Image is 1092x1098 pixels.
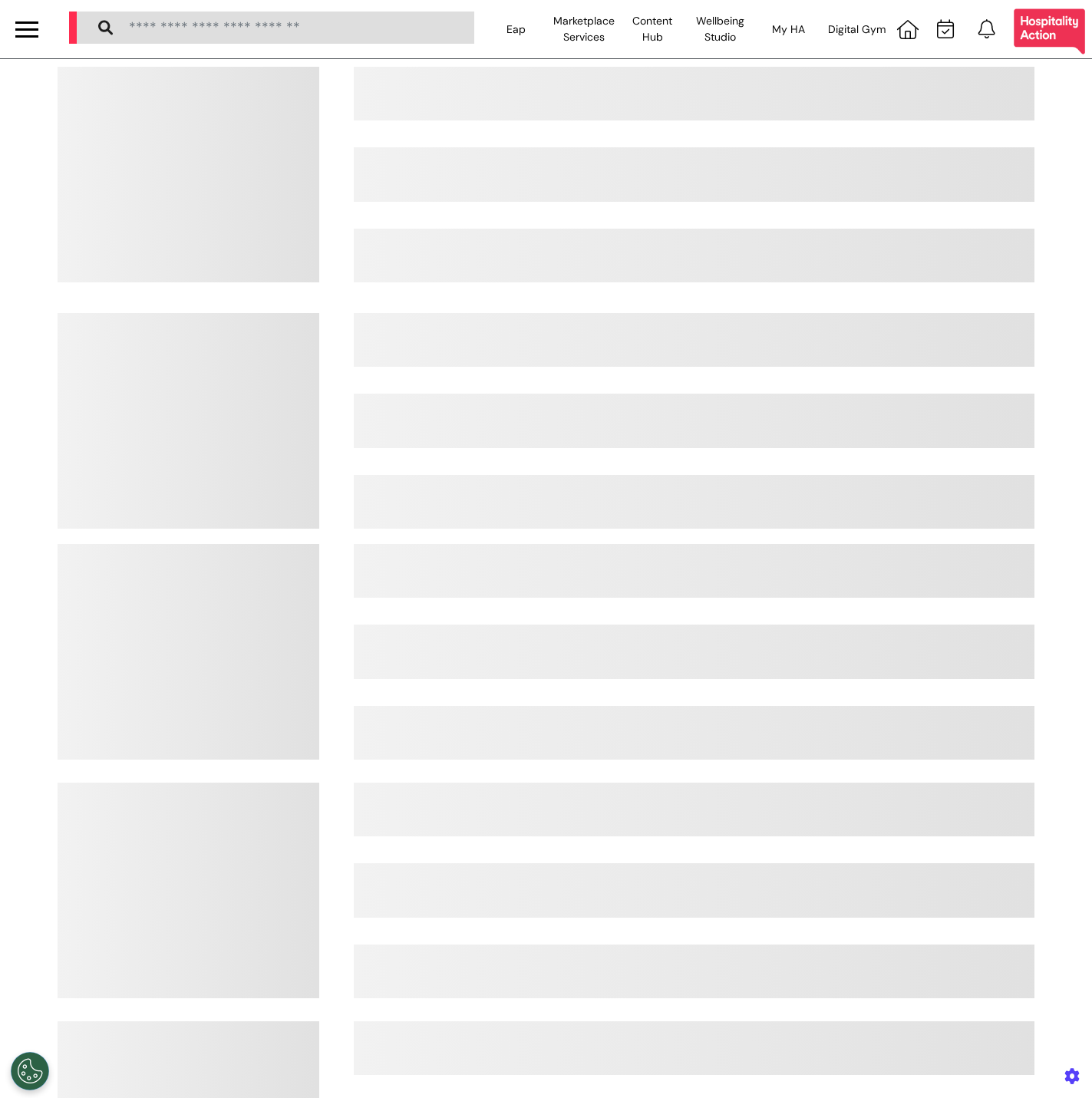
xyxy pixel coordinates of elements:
[619,8,687,51] div: Content Hub
[11,1052,49,1090] button: Open Preferences
[823,8,891,51] div: Digital Gym
[482,8,550,51] div: Eap
[686,8,754,51] div: Wellbeing Studio
[754,8,823,51] div: My HA
[550,8,619,51] div: Marketplace Services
